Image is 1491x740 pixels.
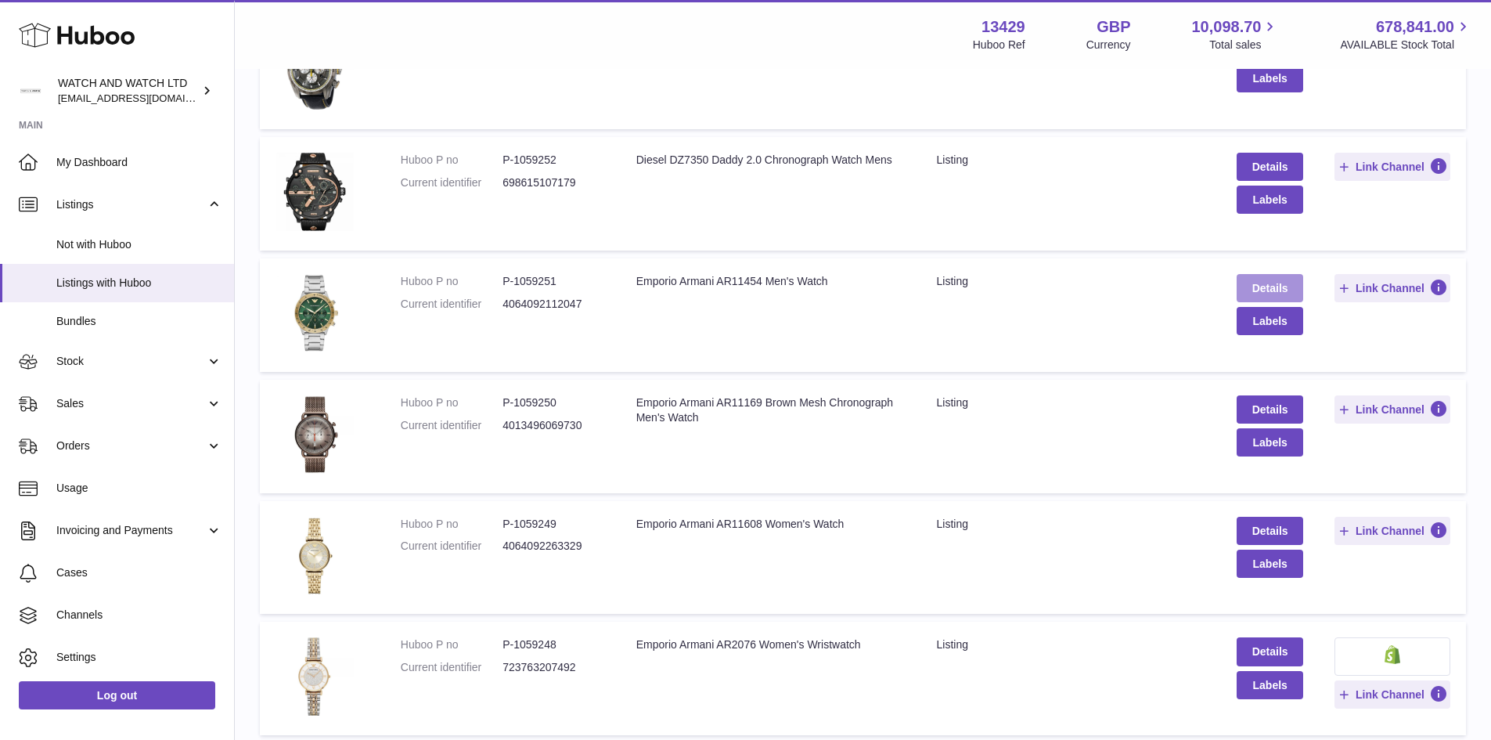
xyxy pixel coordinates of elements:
a: Details [1237,637,1303,666]
a: Details [1237,153,1303,181]
div: Emporio Armani AR11169 Brown Mesh Chronograph Men's Watch [636,395,906,425]
img: internalAdmin-13429@internal.huboo.com [19,79,42,103]
dt: Current identifier [401,175,502,190]
dt: Current identifier [401,660,502,675]
span: Channels [56,608,222,623]
button: Link Channel [1334,395,1450,424]
dt: Huboo P no [401,517,502,532]
span: 10,098.70 [1191,16,1261,38]
span: Stock [56,354,206,369]
dt: Huboo P no [401,153,502,168]
div: Currency [1086,38,1131,52]
img: Emporio Armani AR11454 Men's Watch [276,274,354,352]
a: Details [1237,517,1303,545]
dt: Current identifier [401,418,502,433]
dt: Huboo P no [401,395,502,410]
button: Labels [1237,307,1303,335]
img: Emporio Armani AR2076 Women's Wristwatch [276,637,354,716]
div: WATCH AND WATCH LTD [58,76,199,106]
dd: P-1059251 [502,274,604,289]
a: 10,098.70 Total sales [1191,16,1279,52]
div: Emporio Armani AR2076 Women's Wristwatch [636,637,906,652]
span: AVAILABLE Stock Total [1340,38,1472,52]
strong: 13429 [981,16,1025,38]
div: listing [937,395,1206,410]
dd: P-1059249 [502,517,604,532]
span: Cases [56,565,222,580]
span: Listings [56,197,206,212]
button: Labels [1237,186,1303,214]
dd: 723763207492 [502,660,604,675]
dd: 698615107179 [502,175,604,190]
span: 678,841.00 [1376,16,1454,38]
div: Diesel DZ7350 Daddy 2.0 Chronograph Watch Mens [636,153,906,168]
div: listing [937,637,1206,652]
button: Labels [1237,671,1303,699]
div: listing [937,517,1206,532]
div: listing [937,274,1206,289]
button: Link Channel [1334,680,1450,709]
dt: Huboo P no [401,637,502,652]
span: Invoicing and Payments [56,523,206,538]
img: Diesel DZ7350 Daddy 2.0 Chronograph Watch Mens [276,153,354,231]
a: Details [1237,395,1303,424]
img: shopify-small.png [1385,645,1401,664]
a: Details [1237,274,1303,302]
span: [EMAIL_ADDRESS][DOMAIN_NAME] [58,92,230,104]
dd: 4013496069730 [502,418,604,433]
span: Link Channel [1356,281,1424,295]
span: Orders [56,439,206,453]
span: Total sales [1209,38,1279,52]
span: Link Channel [1356,524,1424,538]
span: Usage [56,481,222,496]
dt: Current identifier [401,539,502,554]
dd: P-1059252 [502,153,604,168]
span: Link Channel [1356,688,1424,702]
a: Log out [19,681,215,709]
button: Link Channel [1334,517,1450,545]
dd: 4064092263329 [502,539,604,554]
span: Link Channel [1356,160,1424,174]
span: Bundles [56,314,222,329]
img: Emporio Armani AR11169 Brown Mesh Chronograph Men's Watch [276,395,354,474]
img: Versace VDB020014 Chronograph Men's Watch [276,31,354,110]
dt: Current identifier [401,297,502,312]
dt: Huboo P no [401,274,502,289]
dd: 4064092112047 [502,297,604,312]
dd: P-1059248 [502,637,604,652]
span: Listings with Huboo [56,276,222,291]
div: Emporio Armani AR11454 Men's Watch [636,274,906,289]
div: Emporio Armani AR11608 Women's Watch [636,517,906,532]
button: Labels [1237,550,1303,578]
button: Labels [1237,64,1303,92]
button: Labels [1237,428,1303,457]
button: Link Channel [1334,274,1450,302]
button: Link Channel [1334,153,1450,181]
a: 678,841.00 AVAILABLE Stock Total [1340,16,1472,52]
span: Settings [56,650,222,665]
img: Emporio Armani AR11608 Women's Watch [276,517,354,595]
div: Huboo Ref [973,38,1025,52]
dd: P-1059250 [502,395,604,410]
span: Link Channel [1356,402,1424,417]
span: Sales [56,396,206,411]
span: Not with Huboo [56,237,222,252]
strong: GBP [1097,16,1130,38]
span: My Dashboard [56,155,222,170]
div: listing [937,153,1206,168]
